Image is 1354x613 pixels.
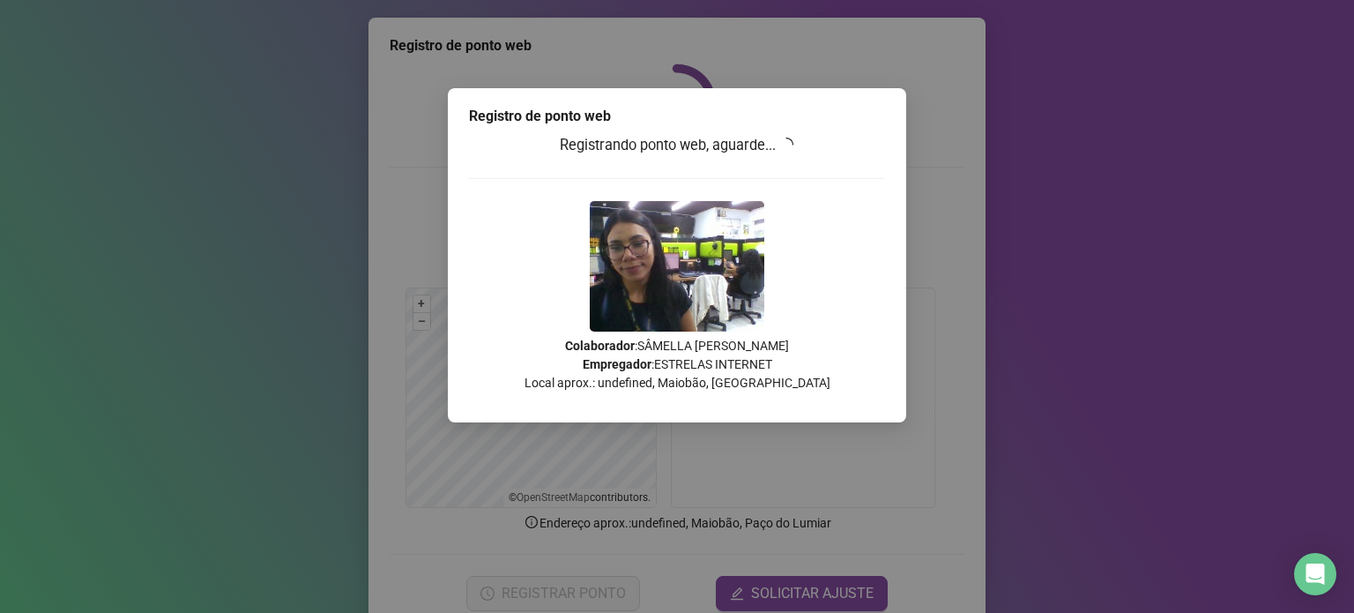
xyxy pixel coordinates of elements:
div: Registro de ponto web [469,106,885,127]
span: loading [777,135,797,154]
strong: Colaborador [565,339,635,353]
strong: Empregador [583,357,651,371]
img: 9k= [590,201,764,332]
div: Open Intercom Messenger [1294,553,1336,595]
h3: Registrando ponto web, aguarde... [469,134,885,157]
p: : SÂMELLA [PERSON_NAME] : ESTRELAS INTERNET Local aprox.: undefined, Maiobão, [GEOGRAPHIC_DATA] [469,337,885,392]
